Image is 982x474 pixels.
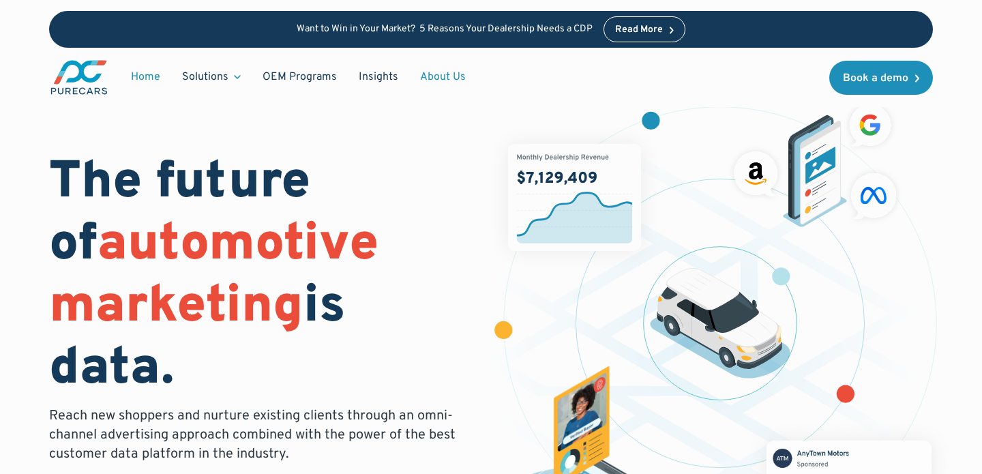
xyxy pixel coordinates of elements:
[297,24,593,35] p: Want to Win in Your Market? 5 Reasons Your Dealership Needs a CDP
[409,64,477,90] a: About Us
[182,70,228,85] div: Solutions
[508,144,642,250] img: chart showing monthly dealership revenue of $7m
[171,64,252,90] div: Solutions
[829,61,933,95] a: Book a demo
[348,64,409,90] a: Insights
[604,16,685,42] a: Read More
[843,73,908,84] div: Book a demo
[49,406,464,464] p: Reach new shoppers and nurture existing clients through an omni-channel advertising approach comb...
[728,98,903,227] img: ads on social media and advertising partners
[49,213,378,340] span: automotive marketing
[49,59,109,96] a: main
[49,59,109,96] img: purecars logo
[252,64,348,90] a: OEM Programs
[615,25,663,35] div: Read More
[49,153,475,402] h1: The future of is data.
[120,64,171,90] a: Home
[650,268,790,379] img: illustration of a vehicle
